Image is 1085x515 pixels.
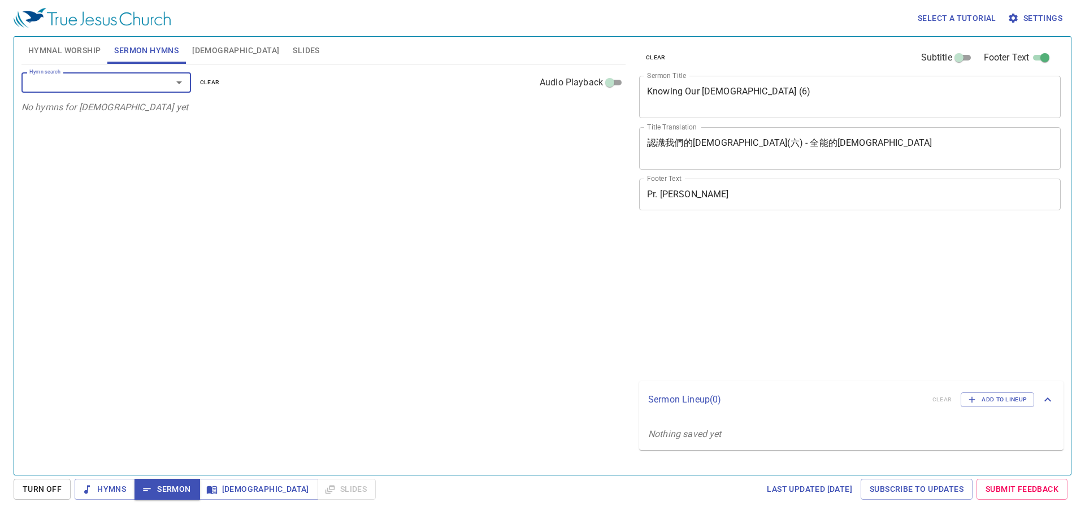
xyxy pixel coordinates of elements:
span: Audio Playback [540,76,603,89]
p: Sermon Lineup ( 0 ) [648,393,923,406]
button: [DEMOGRAPHIC_DATA] [199,479,318,500]
textarea: 認識我們的[DEMOGRAPHIC_DATA](六) - 全能的[DEMOGRAPHIC_DATA] [647,137,1053,159]
span: Turn Off [23,482,62,496]
span: [DEMOGRAPHIC_DATA] [192,44,279,58]
button: Turn Off [14,479,71,500]
span: Sermon Hymns [114,44,179,58]
a: Subscribe to Updates [861,479,973,500]
a: Submit Feedback [976,479,1067,500]
button: Select a tutorial [913,8,1001,29]
i: Nothing saved yet [648,429,722,439]
a: Last updated [DATE] [762,479,857,500]
textarea: Knowing Our [DEMOGRAPHIC_DATA] (6) [647,86,1053,107]
span: Subtitle [921,51,952,64]
span: Slides [293,44,319,58]
button: Settings [1005,8,1067,29]
span: Hymns [84,482,126,496]
span: Select a tutorial [918,11,996,25]
div: Sermon Lineup(0)clearAdd to Lineup [639,381,1064,418]
button: clear [639,51,672,64]
span: Hymnal Worship [28,44,101,58]
iframe: from-child [635,222,978,376]
span: Subscribe to Updates [870,482,964,496]
img: True Jesus Church [14,8,171,28]
span: [DEMOGRAPHIC_DATA] [209,482,309,496]
span: Footer Text [984,51,1030,64]
span: Settings [1010,11,1062,25]
span: Add to Lineup [968,395,1027,405]
button: Open [171,75,187,90]
button: Add to Lineup [961,392,1034,407]
span: clear [646,53,666,63]
span: clear [200,77,220,88]
span: Submit Feedback [986,482,1058,496]
button: clear [193,76,227,89]
i: No hymns for [DEMOGRAPHIC_DATA] yet [21,102,188,112]
button: Hymns [75,479,135,500]
span: Last updated [DATE] [767,482,852,496]
span: Sermon [144,482,190,496]
button: Sermon [134,479,199,500]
